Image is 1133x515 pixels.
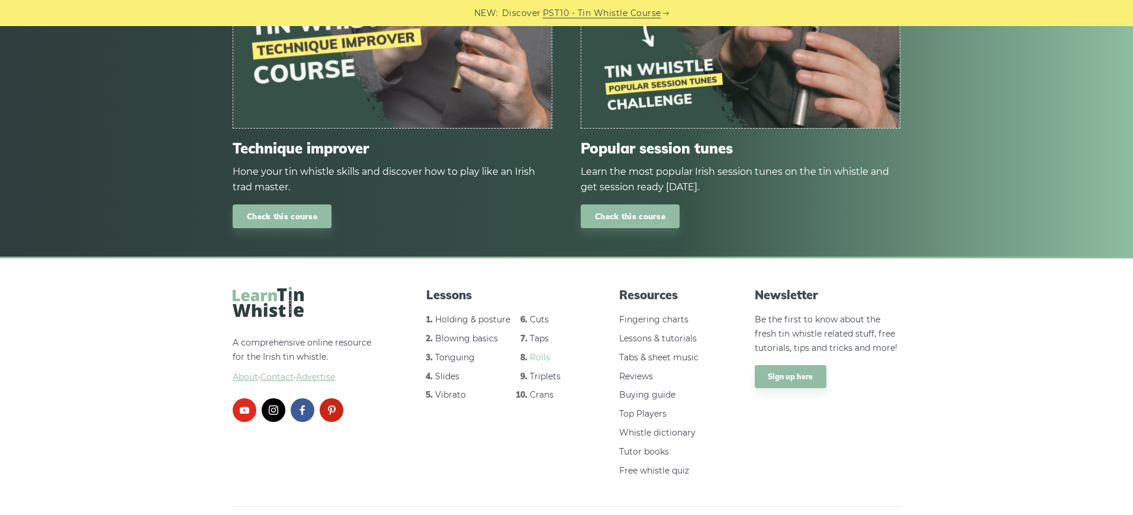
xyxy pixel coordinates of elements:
p: Be the first to know about the fresh tin whistle related stuff, free tutorials, tips and tricks a... [755,313,900,355]
span: Advertise [296,372,335,382]
p: A comprehensive online resource for the Irish tin whistle. [233,336,378,384]
a: facebook [291,398,314,422]
a: Holding & posture [435,314,510,325]
span: · [233,370,378,385]
a: pinterest [320,398,343,422]
a: instagram [262,398,285,422]
a: Contact·Advertise [260,372,335,382]
div: Hone your tin whistle skills and discover how to play like an Irish trad master. [233,164,552,195]
a: Reviews [619,371,653,382]
a: Taps [530,333,549,344]
a: Check this course [581,204,680,229]
a: Top Players [619,408,667,419]
a: Slides [435,371,459,382]
span: Lessons [426,287,572,303]
a: Lessons & tutorials [619,333,697,344]
a: Fingering charts [619,314,688,325]
a: Vibrato [435,389,466,400]
span: Contact [260,372,294,382]
a: Tabs & sheet music [619,352,699,363]
a: youtube [233,398,256,422]
span: Technique improver [233,140,552,157]
span: Discover [502,7,541,20]
a: Blowing basics [435,333,498,344]
a: Buying guide [619,389,675,400]
a: Sign up here [755,365,826,389]
a: Tonguing [435,352,475,363]
a: Crans [530,389,553,400]
a: About [233,372,258,382]
a: Tutor books [619,446,669,457]
a: Rolls [530,352,550,363]
span: Newsletter [755,287,900,303]
a: Check this course [233,204,331,229]
span: Resources [619,287,707,303]
div: Learn the most popular Irish session tunes on the tin whistle and get session ready [DATE]. [581,164,900,195]
a: Whistle dictionary [619,427,696,438]
span: Popular session tunes [581,140,900,157]
a: PST10 - Tin Whistle Course [543,7,661,20]
a: Triplets [530,371,561,382]
a: Free whistle quiz [619,465,689,476]
a: Cuts [530,314,549,325]
img: LearnTinWhistle.com [233,287,304,317]
span: NEW: [474,7,498,20]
